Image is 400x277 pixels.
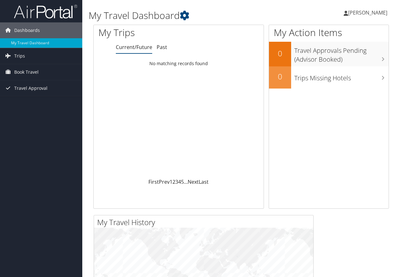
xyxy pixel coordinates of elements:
h2: 0 [269,71,291,82]
h1: My Action Items [269,26,389,39]
h2: 0 [269,48,291,59]
span: Trips [14,48,25,64]
a: Next [188,178,199,185]
td: No matching records found [94,58,264,69]
a: Past [157,44,167,51]
a: First [148,178,159,185]
h2: My Travel History [97,217,313,228]
span: Book Travel [14,64,39,80]
a: 2 [172,178,175,185]
a: Last [199,178,209,185]
a: Current/Future [116,44,152,51]
a: 0Travel Approvals Pending (Advisor Booked) [269,42,389,66]
a: 3 [175,178,178,185]
a: Prev [159,178,170,185]
h3: Travel Approvals Pending (Advisor Booked) [294,43,389,64]
h3: Trips Missing Hotels [294,71,389,83]
span: Dashboards [14,22,40,38]
span: [PERSON_NAME] [348,9,387,16]
img: airportal-logo.png [14,4,77,19]
h1: My Travel Dashboard [89,9,292,22]
a: 1 [170,178,172,185]
a: 5 [181,178,184,185]
a: [PERSON_NAME] [344,3,394,22]
span: … [184,178,188,185]
a: 0Trips Missing Hotels [269,66,389,89]
span: Travel Approval [14,80,47,96]
a: 4 [178,178,181,185]
h1: My Trips [98,26,188,39]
